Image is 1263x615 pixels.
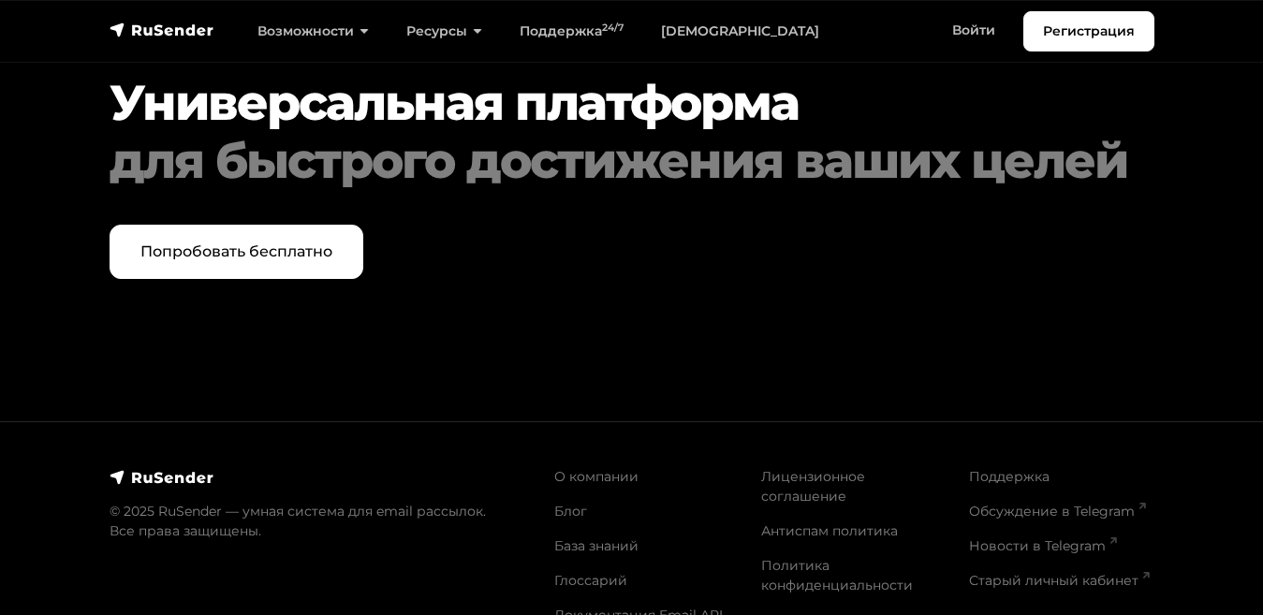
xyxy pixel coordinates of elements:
[969,537,1117,554] a: Новости в Telegram
[933,11,1014,50] a: Войти
[110,502,532,541] p: © 2025 RuSender — умная система для email рассылок. Все права защищены.
[110,468,214,487] img: RuSender
[239,12,388,51] a: Возможности
[110,132,1154,190] div: для быстрого достижения ваших целей
[110,74,1154,191] h2: Универсальная платформа
[501,12,642,51] a: Поддержка24/7
[110,21,214,39] img: RuSender
[642,12,838,51] a: [DEMOGRAPHIC_DATA]
[969,503,1146,520] a: Обсуждение в Telegram
[761,522,898,539] a: Антиспам политика
[1023,11,1154,51] a: Регистрация
[554,468,639,485] a: О компании
[554,572,627,589] a: Глоссарий
[110,225,363,279] a: Попробовать бесплатно
[969,468,1050,485] a: Поддержка
[388,12,501,51] a: Ресурсы
[554,503,587,520] a: Блог
[761,557,913,593] a: Политика конфиденциальности
[761,468,865,505] a: Лицензионное соглашение
[602,22,624,34] sup: 24/7
[554,537,639,554] a: База знаний
[969,572,1150,589] a: Старый личный кабинет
